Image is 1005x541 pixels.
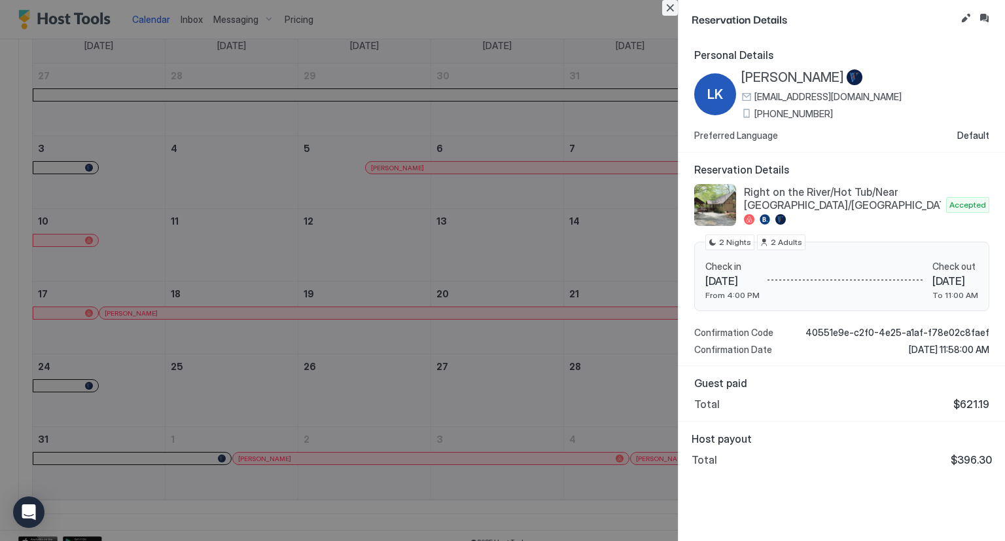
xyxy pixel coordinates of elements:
[909,344,989,356] span: [DATE] 11:58:00 AM
[694,327,773,339] span: Confirmation Code
[705,261,760,272] span: Check in
[692,10,955,27] span: Reservation Details
[741,69,844,86] span: [PERSON_NAME]
[694,377,989,390] span: Guest paid
[719,236,751,248] span: 2 Nights
[744,185,941,212] span: Right on the River/Hot Tub/Near [GEOGRAPHIC_DATA]/[GEOGRAPHIC_DATA]
[932,290,978,300] span: To 11:00 AM
[707,84,723,104] span: LK
[694,48,989,62] span: Personal Details
[694,184,736,226] div: listing image
[951,453,992,466] span: $396.30
[771,236,802,248] span: 2 Adults
[957,130,989,141] span: Default
[805,327,989,339] span: 40551e9e-c2f0-4e25-a1af-f78e02c8faef
[694,344,772,356] span: Confirmation Date
[932,274,978,288] span: [DATE]
[976,10,992,26] button: Inbox
[958,10,974,26] button: Edit reservation
[692,453,717,466] span: Total
[932,261,978,272] span: Check out
[13,496,44,528] div: Open Intercom Messenger
[705,274,760,288] span: [DATE]
[694,130,778,141] span: Preferred Language
[705,290,760,300] span: From 4:00 PM
[754,91,902,103] span: [EMAIL_ADDRESS][DOMAIN_NAME]
[694,398,720,411] span: Total
[949,199,986,211] span: Accepted
[692,432,992,445] span: Host payout
[754,108,833,120] span: [PHONE_NUMBER]
[953,398,989,411] span: $621.19
[694,163,989,176] span: Reservation Details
